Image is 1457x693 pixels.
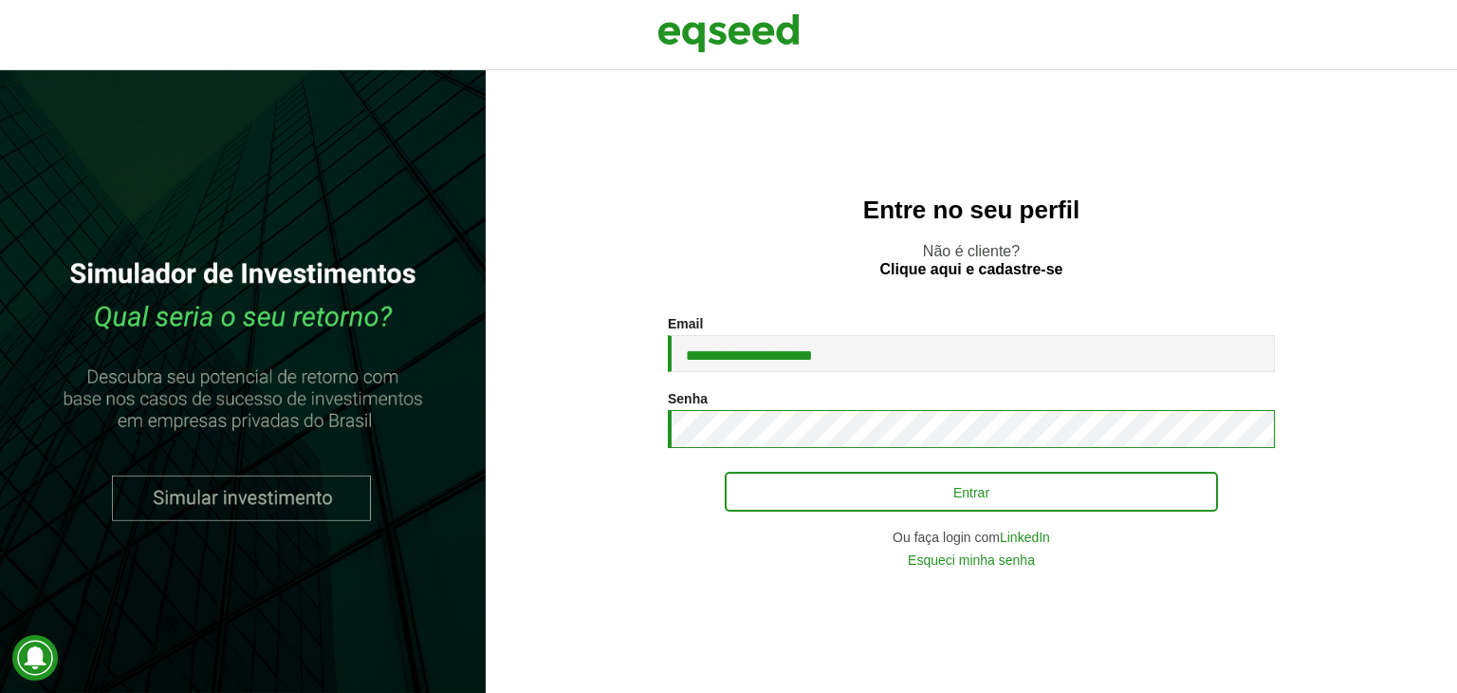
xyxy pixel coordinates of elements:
[725,472,1218,512] button: Entrar
[668,531,1275,544] div: Ou faça login com
[668,317,703,330] label: Email
[524,197,1419,224] h2: Entre no seu perfil
[908,553,1035,567] a: Esqueci minha senha
[668,392,708,405] label: Senha
[657,9,800,57] img: EqSeed Logo
[1000,531,1050,544] a: LinkedIn
[524,242,1419,278] p: Não é cliente?
[880,262,1063,277] a: Clique aqui e cadastre-se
